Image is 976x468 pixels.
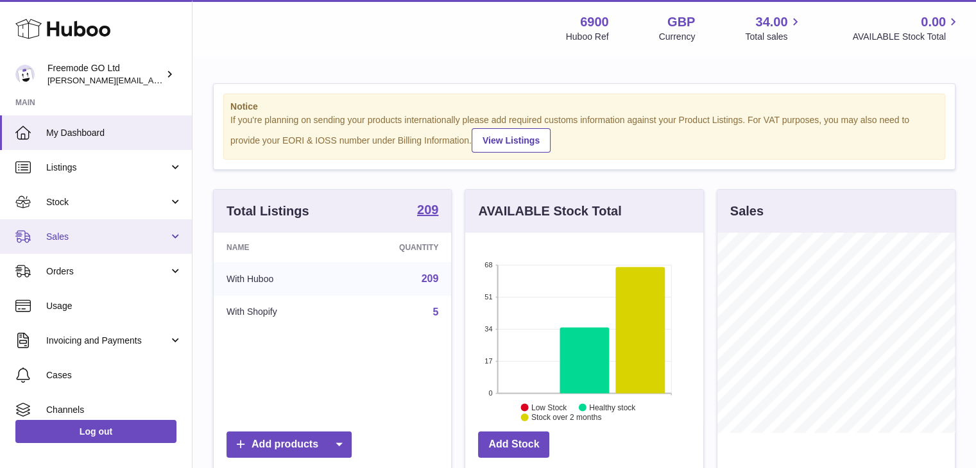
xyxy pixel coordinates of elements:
[46,127,182,139] span: My Dashboard
[589,403,636,412] text: Healthy stock
[485,261,493,269] text: 68
[730,203,764,220] h3: Sales
[15,420,176,443] a: Log out
[485,357,493,365] text: 17
[580,13,609,31] strong: 6900
[342,233,452,262] th: Quantity
[478,431,549,458] a: Add Stock
[46,196,169,208] span: Stock
[15,65,35,84] img: lenka.smikniarova@gioteck.com
[478,203,621,220] h3: AVAILABLE Stock Total
[489,389,493,397] text: 0
[230,101,938,113] strong: Notice
[485,325,493,333] text: 34
[47,62,163,87] div: Freemode GO Ltd
[566,31,609,43] div: Huboo Ref
[46,231,169,243] span: Sales
[659,31,696,43] div: Currency
[227,431,352,458] a: Add products
[214,262,342,296] td: With Huboo
[46,369,182,381] span: Cases
[417,203,438,216] strong: 209
[230,114,938,153] div: If you're planning on sending your products internationally please add required customs informati...
[745,31,802,43] span: Total sales
[47,75,257,85] span: [PERSON_NAME][EMAIL_ADDRESS][DOMAIN_NAME]
[46,265,169,278] span: Orders
[745,13,802,43] a: 34.00 Total sales
[46,404,182,416] span: Channels
[755,13,787,31] span: 34.00
[531,403,567,412] text: Low Stock
[46,300,182,312] span: Usage
[531,413,601,422] text: Stock over 2 months
[227,203,309,220] h3: Total Listings
[422,273,439,284] a: 209
[852,13,961,43] a: 0.00 AVAILABLE Stock Total
[485,293,493,301] text: 51
[921,13,946,31] span: 0.00
[472,128,551,153] a: View Listings
[46,162,169,174] span: Listings
[432,306,438,317] a: 5
[214,296,342,329] td: With Shopify
[417,203,438,219] a: 209
[214,233,342,262] th: Name
[667,13,695,31] strong: GBP
[852,31,961,43] span: AVAILABLE Stock Total
[46,335,169,347] span: Invoicing and Payments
